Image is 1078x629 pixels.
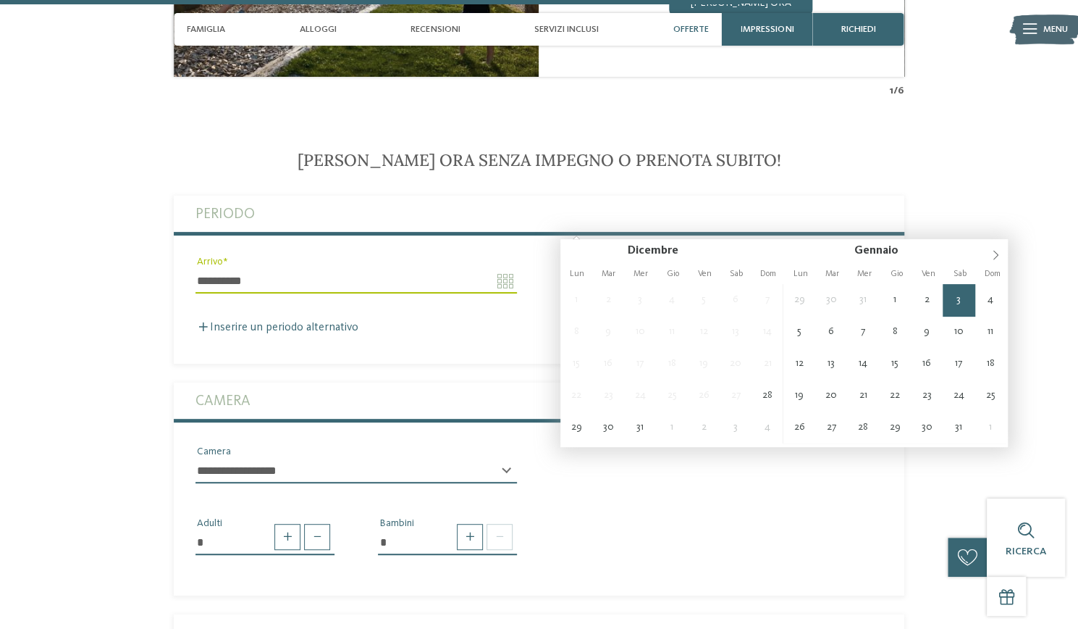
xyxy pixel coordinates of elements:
[195,196,883,232] label: Periodo
[943,412,974,443] span: Gennaio 31, 2026
[974,284,1006,316] span: Gennaio 4, 2026
[783,380,815,412] span: Gennaio 19, 2026
[974,380,1006,412] span: Gennaio 25, 2026
[974,412,1006,443] span: Febbraio 1, 2026
[592,284,624,316] span: Dicembre 2, 2025
[815,348,847,380] span: Gennaio 13, 2026
[944,270,976,278] span: Sab
[195,322,358,333] label: Inserire un periodo alternativo
[560,284,592,316] span: Dicembre 1, 2025
[720,348,751,380] span: Dicembre 20, 2025
[720,380,751,412] span: Dicembre 27, 2025
[592,270,624,278] span: Mar
[678,244,721,257] input: Year
[187,24,225,35] span: Famiglia
[911,348,943,380] span: Gennaio 16, 2026
[911,316,943,348] span: Gennaio 9, 2026
[898,244,942,257] input: Year
[976,270,1008,278] span: Dom
[816,270,848,278] span: Mar
[656,412,688,443] span: Gennaio 1, 2026
[751,284,783,316] span: Dicembre 7, 2025
[297,149,780,170] span: [PERSON_NAME] ora senza impegno o prenota subito!
[624,380,656,412] span: Dicembre 24, 2025
[974,316,1006,348] span: Gennaio 11, 2026
[195,383,883,419] label: Camera
[592,412,624,443] span: Dicembre 30, 2025
[560,348,592,380] span: Dicembre 15, 2025
[656,316,688,348] span: Dicembre 11, 2025
[911,380,943,412] span: Gennaio 23, 2026
[815,380,847,412] span: Gennaio 20, 2026
[688,316,720,348] span: Dicembre 12, 2025
[911,412,943,443] span: Gennaio 30, 2026
[912,270,944,278] span: Ven
[624,284,656,316] span: Dicembre 3, 2025
[624,412,656,443] span: Dicembre 31, 2025
[847,284,879,316] span: Dicembre 31, 2025
[893,83,898,98] span: /
[847,380,879,412] span: Gennaio 21, 2026
[560,380,592,412] span: Dicembre 22, 2025
[751,380,783,412] span: Dicembre 28, 2025
[656,380,688,412] span: Dicembre 25, 2025
[741,24,793,35] span: Impressioni
[625,270,657,278] span: Mer
[784,270,816,278] span: Lun
[879,412,911,443] span: Gennaio 29, 2026
[1006,546,1046,557] span: Ricerca
[534,24,599,35] span: Servizi inclusi
[627,245,678,257] span: Dicembre
[592,316,624,348] span: Dicembre 9, 2025
[847,316,879,348] span: Gennaio 7, 2026
[656,284,688,316] span: Dicembre 4, 2025
[720,316,751,348] span: Dicembre 13, 2025
[689,270,720,278] span: Ven
[592,380,624,412] span: Dicembre 23, 2025
[720,412,751,443] span: Gennaio 3, 2026
[783,412,815,443] span: Gennaio 26, 2026
[815,316,847,348] span: Gennaio 6, 2026
[624,316,656,348] span: Dicembre 10, 2025
[943,284,974,316] span: Gennaio 3, 2026
[879,316,911,348] span: Gennaio 8, 2026
[673,24,709,35] span: Offerte
[783,284,815,316] span: Dicembre 29, 2025
[720,284,751,316] span: Dicembre 6, 2025
[751,348,783,380] span: Dicembre 21, 2025
[879,348,911,380] span: Gennaio 15, 2026
[752,270,784,278] span: Dom
[880,270,912,278] span: Gio
[847,412,879,443] span: Gennaio 28, 2026
[657,270,689,278] span: Gio
[848,270,880,278] span: Mer
[841,24,876,35] span: richiedi
[688,348,720,380] span: Dicembre 19, 2025
[911,284,943,316] span: Gennaio 2, 2026
[592,348,624,380] span: Dicembre 16, 2025
[624,348,656,380] span: Dicembre 17, 2025
[879,380,911,412] span: Gennaio 22, 2026
[751,316,783,348] span: Dicembre 14, 2025
[688,284,720,316] span: Dicembre 5, 2025
[815,412,847,443] span: Gennaio 27, 2026
[898,83,904,98] span: 6
[854,245,898,257] span: Gennaio
[688,412,720,443] span: Gennaio 2, 2026
[688,380,720,412] span: Dicembre 26, 2025
[815,284,847,316] span: Dicembre 30, 2025
[783,316,815,348] span: Gennaio 5, 2026
[410,24,460,35] span: Recensioni
[560,316,592,348] span: Dicembre 8, 2025
[783,348,815,380] span: Gennaio 12, 2026
[943,348,974,380] span: Gennaio 17, 2026
[751,412,783,443] span: Gennaio 4, 2026
[656,348,688,380] span: Dicembre 18, 2025
[720,270,752,278] span: Sab
[847,348,879,380] span: Gennaio 14, 2026
[879,284,911,316] span: Gennaio 1, 2026
[560,270,592,278] span: Lun
[943,380,974,412] span: Gennaio 24, 2026
[300,24,337,35] span: Alloggi
[974,348,1006,380] span: Gennaio 18, 2026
